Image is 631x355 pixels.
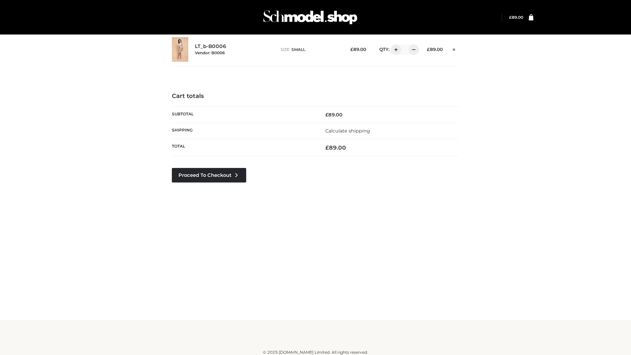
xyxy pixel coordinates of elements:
a: £89.00 [509,15,523,20]
span: £ [325,144,329,151]
a: Calculate shipping [325,128,370,134]
th: Shipping [172,123,315,139]
div: QTY: [373,44,417,55]
bdi: 89.00 [325,144,346,151]
img: LT_b-B0006 - SMALL [172,37,188,62]
small: Vendor: B0006 [195,50,225,55]
a: Proceed to Checkout [172,168,246,182]
span: SMALL [292,47,305,52]
th: Total [172,139,315,156]
h4: Cart totals [172,93,459,100]
a: Remove this item [449,44,459,53]
p: size : [281,47,340,53]
span: £ [509,15,512,20]
img: Schmodel Admin 964 [261,4,360,30]
span: £ [325,112,328,118]
th: Subtotal [172,106,315,123]
span: £ [350,47,353,52]
bdi: 89.00 [350,47,366,52]
span: £ [427,47,430,52]
a: LT_b-B0006 [195,43,226,50]
bdi: 89.00 [427,47,443,52]
bdi: 89.00 [325,112,342,118]
bdi: 89.00 [509,15,523,20]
